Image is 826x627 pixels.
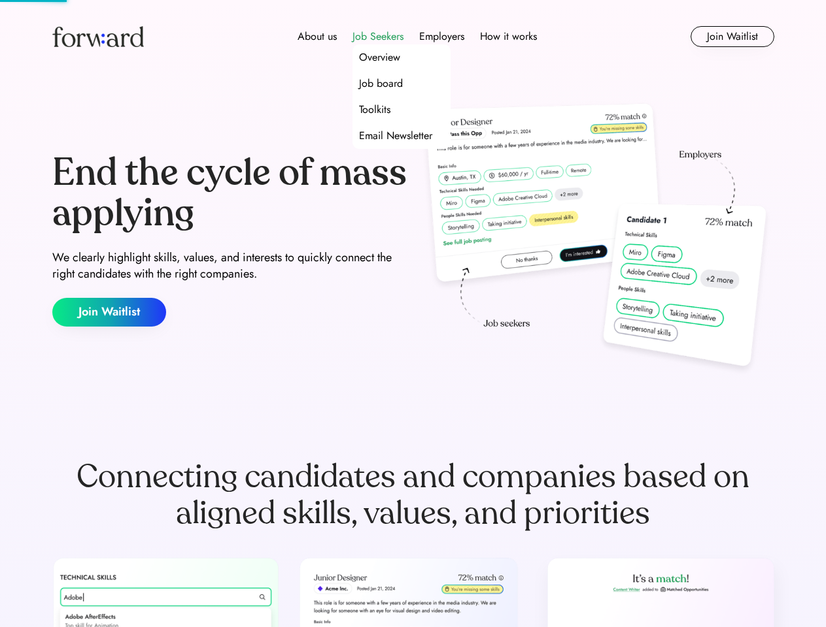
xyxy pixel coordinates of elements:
[359,76,403,91] div: Job board
[52,458,774,532] div: Connecting candidates and companies based on aligned skills, values, and priorities
[353,29,404,44] div: Job Seekers
[359,50,400,65] div: Overview
[52,249,408,282] div: We clearly highlight skills, values, and interests to quickly connect the right candidates with t...
[52,26,144,47] img: Forward logo
[359,128,432,144] div: Email Newsletter
[480,29,537,44] div: How it works
[298,29,337,44] div: About us
[52,298,166,327] button: Join Waitlist
[691,26,774,47] button: Join Waitlist
[419,99,774,380] img: hero-image.png
[52,153,408,233] div: End the cycle of mass applying
[419,29,464,44] div: Employers
[359,102,390,118] div: Toolkits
